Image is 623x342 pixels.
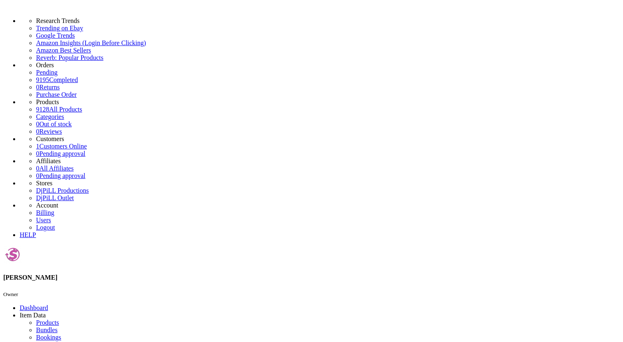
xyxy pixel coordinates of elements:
a: 0Out of stock [36,121,72,128]
a: Amazon Best Sellers [36,47,620,54]
a: Pending [36,69,620,76]
li: Products [36,98,620,106]
li: Customers [36,135,620,143]
a: Bundles [36,326,57,333]
span: 0 [36,128,39,135]
li: Account [36,202,620,209]
li: Research Trends [36,17,620,25]
a: Billing [36,209,54,216]
a: 0Reviews [36,128,62,135]
img: djpill [3,245,22,264]
a: 9195Completed [36,76,78,83]
a: Dashboard [20,304,48,311]
a: HELP [20,231,36,238]
a: Logout [36,224,55,231]
span: 1 [36,143,39,150]
li: Affiliates [36,157,620,165]
span: 0 [36,150,39,157]
span: 0 [36,121,39,128]
a: Bookings [36,334,61,341]
a: Trending on Ebay [36,25,620,32]
a: Products [36,319,59,326]
a: 0Pending approval [36,150,85,157]
li: Stores [36,180,620,187]
a: 0Returns [36,84,60,91]
a: Users [36,217,51,223]
span: Item Data [20,312,46,319]
a: Reverb: Popular Products [36,54,620,62]
a: DjPiLL Outlet [36,194,74,201]
span: 0 [36,84,39,91]
a: DjPiLL Productions [36,187,89,194]
span: 0 [36,172,39,179]
a: Google Trends [36,32,620,39]
li: Orders [36,62,620,69]
a: Amazon Insights (Login Before Clicking) [36,39,620,47]
a: 9128All Products [36,106,82,113]
a: Categories [36,113,64,120]
a: 0All Affiliates [36,165,74,172]
a: Purchase Order [36,91,77,98]
span: 9195 [36,76,49,83]
a: 1Customers Online [36,143,87,150]
a: 0Pending approval [36,172,85,179]
span: 9128 [36,106,49,113]
span: 0 [36,165,39,172]
h4: [PERSON_NAME] [3,274,620,281]
small: Owner [3,291,18,297]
